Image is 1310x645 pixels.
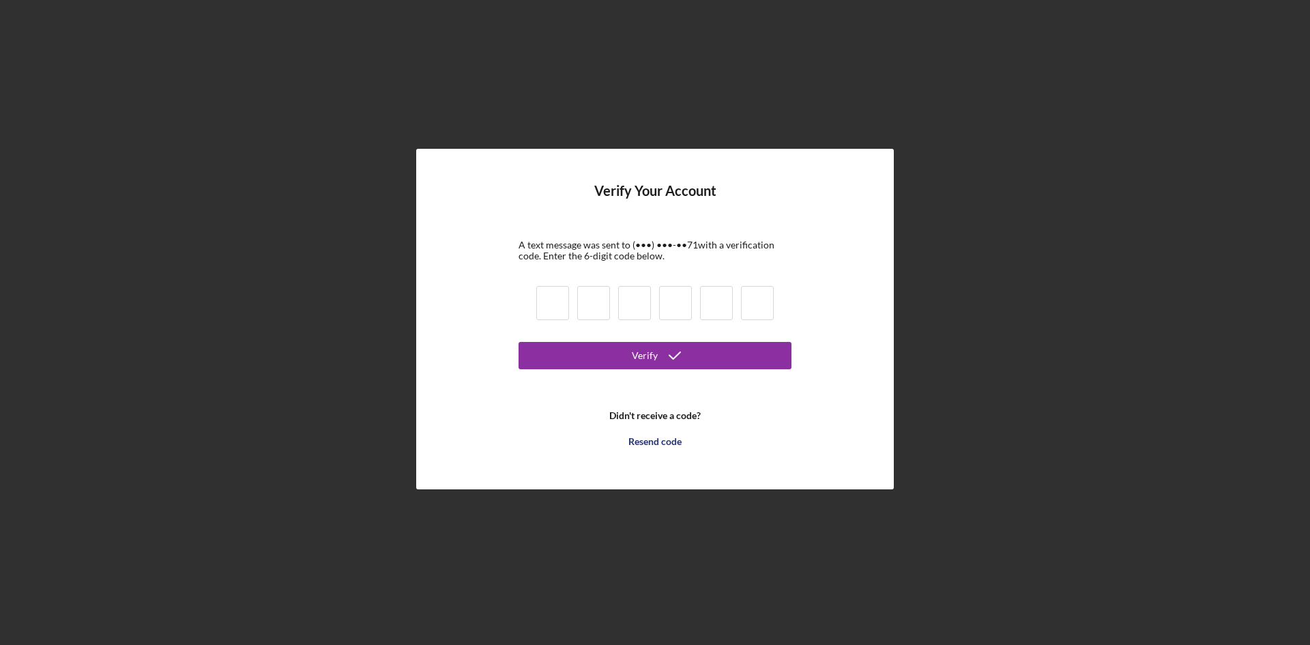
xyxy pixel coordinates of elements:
[609,410,701,421] b: Didn't receive a code?
[628,428,682,455] div: Resend code
[519,342,791,369] button: Verify
[519,428,791,455] button: Resend code
[594,183,716,219] h4: Verify Your Account
[632,342,658,369] div: Verify
[519,240,791,261] div: A text message was sent to (•••) •••-•• 71 with a verification code. Enter the 6-digit code below.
